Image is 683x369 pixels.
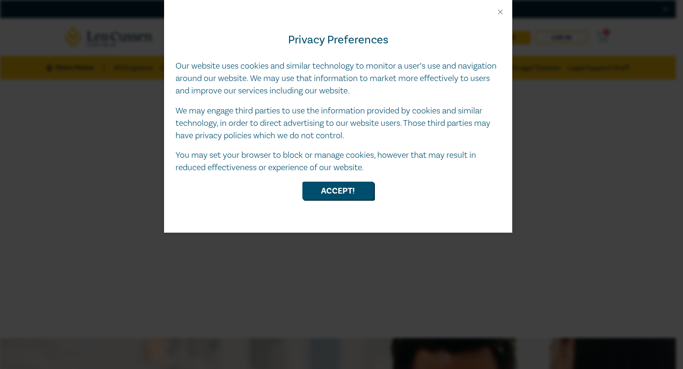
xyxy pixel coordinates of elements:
p: We may engage third parties to use the information provided by cookies and similar technology, in... [176,105,501,142]
button: Accept! [302,182,374,200]
button: Close [496,8,505,16]
p: Our website uses cookies and similar technology to monitor a user’s use and navigation around our... [176,60,501,97]
p: You may set your browser to block or manage cookies, however that may result in reduced effective... [176,149,501,174]
h4: Privacy Preferences [176,31,501,49]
